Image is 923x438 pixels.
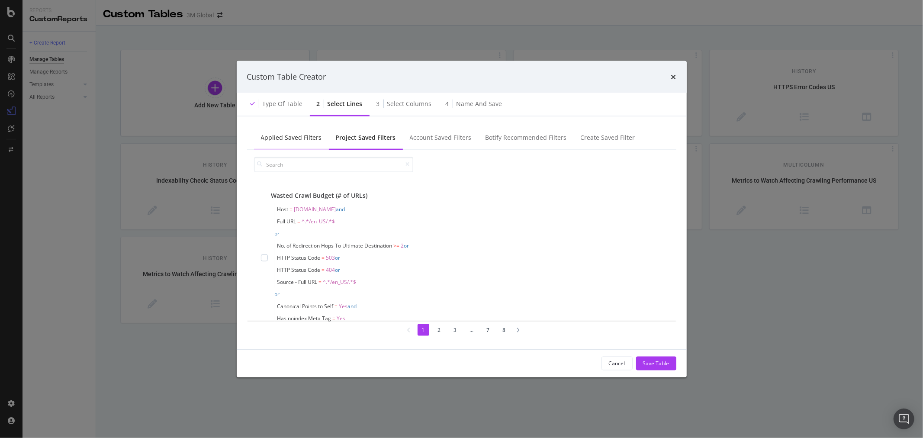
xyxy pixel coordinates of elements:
[254,157,413,172] input: Search
[277,278,318,285] span: Source - Full URL
[302,217,335,225] span: ^.*/en_US/.*$
[466,324,478,336] li: ...
[275,290,280,297] span: or
[277,314,331,322] span: Has noindex Meta Tag
[277,242,392,249] span: No. of Redirection Hops To Ultimate Destination
[261,133,322,142] div: Applied Saved Filters
[322,254,325,261] span: =
[335,266,341,273] span: or
[277,217,296,225] span: Full URL
[643,360,669,367] div: Save Table
[294,205,336,213] span: [DOMAIN_NAME]
[446,99,449,108] div: 4
[498,324,510,336] li: 8
[601,356,633,370] button: Cancel
[326,266,335,273] span: 404
[335,302,338,309] span: =
[247,71,326,83] div: Custom Table Creator
[450,324,461,336] li: 3
[323,278,357,285] span: ^.*/en_US/.*$
[348,302,357,309] span: and
[387,99,432,108] div: Select columns
[317,99,320,108] div: 2
[337,314,346,322] span: Yes
[275,229,280,237] span: or
[581,133,635,142] div: Create Saved Filter
[404,242,409,249] span: or
[298,217,301,225] span: =
[277,254,321,261] span: HTTP Status Code
[434,324,445,336] li: 2
[271,191,368,200] div: Wasted Crawl Budget (# of URLs)
[609,360,625,367] div: Cancel
[277,205,289,213] span: Host
[333,314,336,322] span: =
[418,324,429,336] li: 1
[394,242,400,249] span: >=
[336,205,345,213] span: and
[671,71,676,83] div: times
[410,133,472,142] div: Account Saved Filters
[335,254,341,261] span: or
[326,254,335,261] span: 503
[263,99,303,108] div: Type of table
[328,99,363,108] div: Select lines
[486,133,567,142] div: Botify Recommended Filters
[376,99,380,108] div: 3
[237,61,687,377] div: modal
[336,133,396,142] div: Project Saved Filters
[277,266,321,273] span: HTTP Status Code
[322,266,325,273] span: =
[277,302,334,309] span: Canonical Points to Self
[636,356,676,370] button: Save Table
[401,242,404,249] span: 2
[894,409,914,429] div: Open Intercom Messenger
[290,205,293,213] span: =
[339,302,348,309] span: Yes
[482,324,494,336] li: 7
[457,99,502,108] div: Name and save
[319,278,322,285] span: =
